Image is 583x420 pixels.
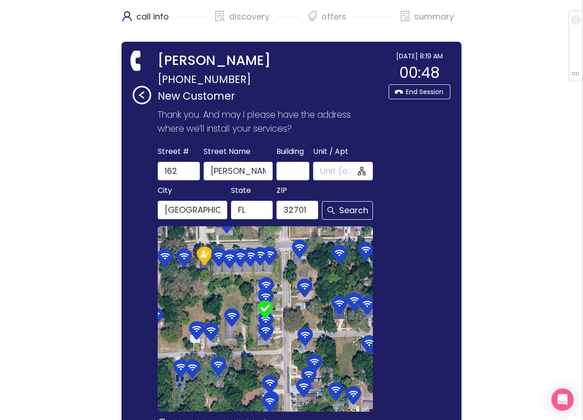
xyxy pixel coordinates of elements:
[158,88,384,104] p: New Customer
[158,108,377,136] p: Thank you. And may I please have the address where we’ll install your services?
[231,201,273,219] input: FL
[158,184,172,197] span: City
[231,184,251,197] span: State
[158,51,271,70] strong: [PERSON_NAME]
[122,9,207,32] div: call info
[551,388,574,411] div: Open Intercom Messenger
[276,184,287,197] span: ZIP
[307,11,318,22] span: tags
[204,145,250,158] span: Street Name
[400,11,411,22] span: file-done
[389,84,450,99] button: End Session
[389,51,450,61] div: [DATE] 8:19 AM
[229,9,269,24] p: discovery
[320,165,356,178] input: Unit (optional)
[389,61,450,84] div: 00:48
[414,9,454,24] p: summary
[276,201,318,219] input: 32701
[399,9,454,32] div: summary
[122,11,133,22] span: user
[204,162,273,180] input: Jackson St
[214,11,225,22] span: solution
[313,145,348,158] span: Unit / Apt
[322,201,373,220] button: Search
[127,51,147,70] span: phone
[158,162,199,180] input: 162
[136,9,169,24] p: call info
[214,9,300,32] div: discovery
[307,9,392,32] div: offers
[321,9,346,24] p: offers
[158,70,251,88] span: [PHONE_NUMBER]
[158,201,227,219] input: Altamonte Springs
[358,167,366,175] span: apartment
[158,145,189,158] span: Street #
[276,145,304,158] span: Building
